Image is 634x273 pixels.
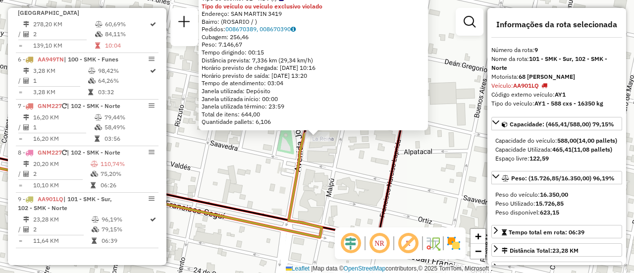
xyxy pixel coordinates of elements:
[18,55,118,63] span: 6 -
[291,26,296,32] i: Observações
[495,154,618,163] div: Espaço livre:
[552,247,579,254] span: 23,28 KM
[23,21,29,27] i: Distância Total
[18,76,23,86] td: /
[174,12,194,34] a: Nova sessão e pesquisa
[104,122,154,132] td: 58,49%
[510,120,614,128] span: Capacidade: (465,41/588,00) 79,15%
[33,122,94,132] td: 1
[91,161,98,167] i: % de utilização do peso
[202,25,425,33] div: Pedidos:
[491,20,622,29] h4: Informações da rota selecionada
[33,87,88,97] td: 3,28 KM
[339,231,363,255] span: Ocultar deslocamento
[62,150,67,156] i: Veículo já utilizado nesta sessão
[495,191,568,198] span: Peso do veículo:
[33,224,91,234] td: 2
[540,191,568,198] strong: 16.350,00
[150,217,156,222] i: Rota otimizada
[572,146,612,153] strong: (11,08 pallets)
[18,134,23,144] td: =
[33,29,95,39] td: 2
[202,33,249,41] span: Cubagem: 256,46
[202,87,425,95] div: Janela utilizada: Depósito
[150,21,156,27] i: Rota otimizada
[18,195,112,212] span: | 101 - SMK - Sur, 102 - SMK - Norte
[557,137,577,144] strong: 588,00
[475,245,481,257] span: −
[92,217,99,222] i: % de utilização do peso
[33,41,95,51] td: 139,10 KM
[495,145,618,154] div: Capacidade Utilizada:
[95,114,102,120] i: % de utilização do peso
[33,112,94,122] td: 16,20 KM
[202,72,425,80] div: Horário previsto de saída: [DATE] 13:20
[98,76,149,86] td: 64,26%
[101,215,149,224] td: 96,19%
[64,55,118,63] span: | 100 - SMK - Funes
[23,68,29,74] i: Distância Total
[519,73,575,80] strong: 68 [PERSON_NAME]
[529,155,549,162] strong: 122,59
[98,66,149,76] td: 98,42%
[491,243,622,257] a: Distância Total:23,28 KM
[511,174,615,182] span: Peso: (15.726,85/16.350,00) 96,19%
[495,208,618,217] div: Peso disponível:
[95,31,103,37] i: % de utilização da cubagem
[88,68,96,74] i: % de utilização do peso
[577,137,617,144] strong: (14,00 pallets)
[286,265,310,272] a: Leaflet
[540,209,559,216] strong: 623,15
[33,180,90,190] td: 10,10 KM
[95,136,100,142] i: Tempo total em rota
[471,229,485,244] a: Zoom in
[38,149,62,156] span: GNM227
[104,112,154,122] td: 79,44%
[101,224,149,234] td: 79,15%
[88,78,96,84] i: % de utilização da cubagem
[491,225,622,238] a: Tempo total em rota: 06:39
[425,235,441,251] img: Fluxo de ruas
[283,265,491,273] div: Map data © contributors,© 2025 TomTom, Microsoft
[33,215,91,224] td: 23,28 KM
[95,124,102,130] i: % de utilização da cubagem
[67,149,120,156] span: | 102 - SMK - Norte
[225,25,296,33] a: 008670389, 008670390
[62,103,67,109] i: Veículo já utilizado nesta sessão
[491,171,622,184] a: Peso: (15.726,85/16.350,00) 96,19%
[18,102,120,109] span: 7 -
[491,132,622,167] div: Capacidade: (465,41/588,00) 79,15%
[502,246,579,255] div: Distância Total:
[18,169,23,179] td: /
[149,149,155,155] em: Opções
[491,46,622,55] div: Número da rota:
[33,236,91,246] td: 11,64 KM
[491,55,622,72] div: Nome da rota:
[23,171,29,177] i: Total de Atividades
[38,55,64,63] span: AA949TN
[541,83,547,89] i: Tipo do veículo ou veículo exclusivo violado
[491,72,622,81] div: Motorista:
[18,149,120,156] span: 8 -
[552,146,572,153] strong: 465,41
[495,136,618,145] div: Capacidade do veículo:
[33,134,94,144] td: 16,20 KM
[202,18,425,26] div: Bairro: (ROSARIO / )
[100,169,155,179] td: 75,20%
[202,2,322,10] strong: Tipo do veículo ou veículo exclusivo violado
[460,12,479,32] a: Exibir filtros
[368,231,391,255] span: Ocultar NR
[23,226,29,232] i: Total de Atividades
[105,19,149,29] td: 60,69%
[149,103,155,109] em: Opções
[23,78,29,84] i: Total de Atividades
[18,41,23,51] td: =
[396,231,420,255] span: Exibir rótulo
[38,102,62,109] span: GNM227
[475,230,481,242] span: +
[95,43,100,49] i: Tempo total em rota
[491,117,622,130] a: Capacidade: (465,41/588,00) 79,15%
[202,56,425,64] div: Distância prevista: 7,336 km (29,34 km/h)
[95,21,103,27] i: % de utilização do peso
[311,265,313,272] span: |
